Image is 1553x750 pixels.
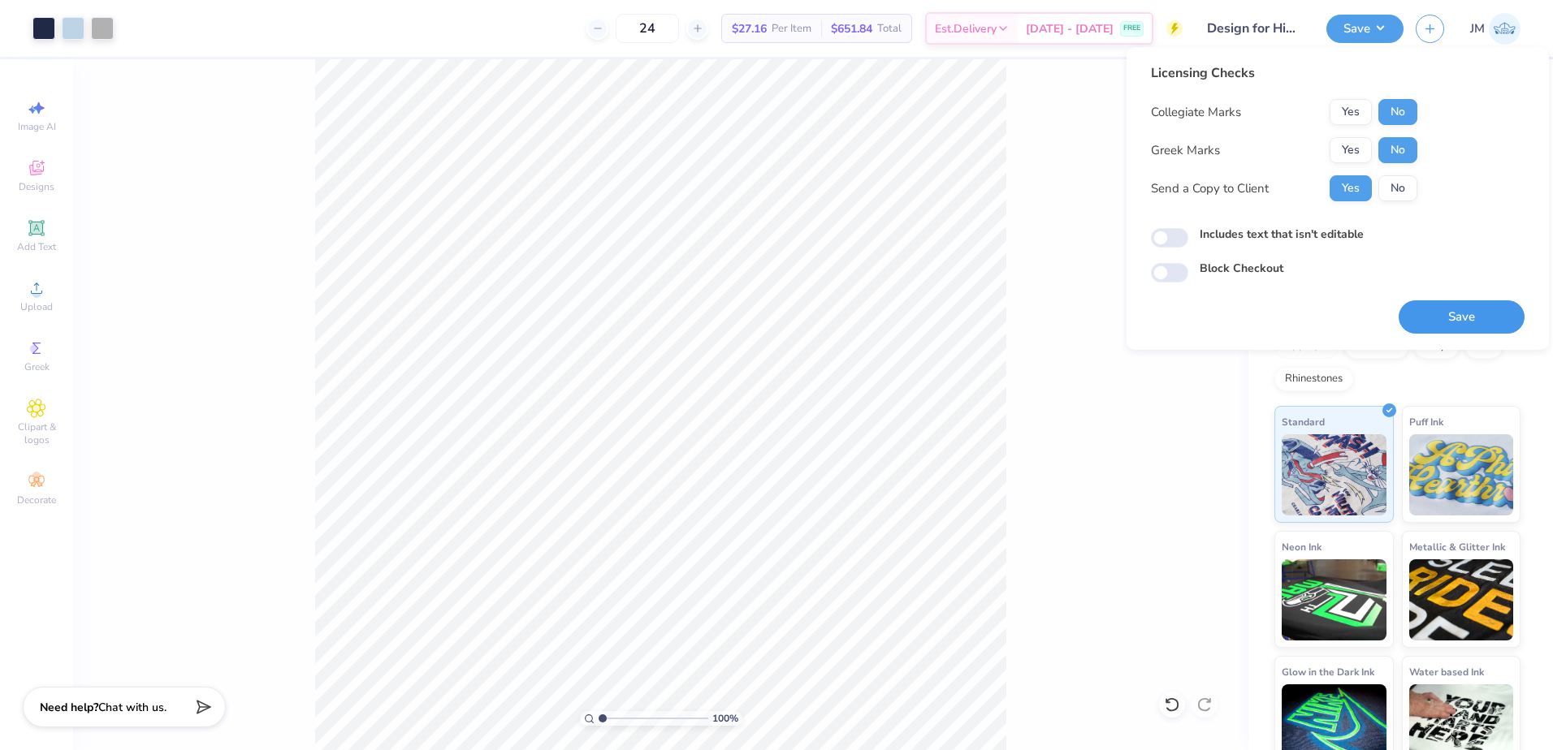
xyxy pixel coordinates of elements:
span: Neon Ink [1282,538,1322,555]
span: Clipart & logos [8,420,65,446]
img: Standard [1282,434,1386,515]
span: Water based Ink [1409,663,1484,680]
button: No [1378,99,1417,125]
label: Includes text that isn't editable [1200,226,1364,243]
button: No [1378,175,1417,201]
div: Greek Marks [1151,141,1220,160]
span: Image AI [18,120,56,133]
button: Yes [1330,137,1372,163]
button: Yes [1330,99,1372,125]
a: JM [1470,13,1521,45]
span: Upload [20,300,53,313]
button: No [1378,137,1417,163]
strong: Need help? [40,700,98,715]
span: Standard [1282,413,1325,430]
div: Rhinestones [1274,367,1353,391]
span: Total [877,20,902,37]
span: $651.84 [831,20,872,37]
input: – – [616,14,679,43]
span: Per Item [772,20,811,37]
span: FREE [1123,23,1140,34]
span: $27.16 [732,20,767,37]
span: Decorate [17,494,56,506]
div: Send a Copy to Client [1151,179,1269,198]
div: Licensing Checks [1151,63,1417,83]
label: Block Checkout [1200,260,1283,277]
button: Save [1326,15,1404,43]
span: Glow in the Dark Ink [1282,663,1374,680]
img: Neon Ink [1282,559,1386,640]
img: Metallic & Glitter Ink [1409,559,1514,640]
input: Untitled Design [1195,12,1314,45]
img: Puff Ink [1409,434,1514,515]
span: Est. Delivery [935,20,997,37]
img: Joshua Malaki [1489,13,1521,45]
span: Metallic & Glitter Ink [1409,538,1505,555]
div: Collegiate Marks [1151,103,1241,122]
span: 100 % [712,711,738,726]
span: Chat with us. [98,700,167,715]
span: Greek [24,360,50,373]
span: Add Text [17,240,56,253]
button: Yes [1330,175,1372,201]
span: Designs [19,180,54,193]
span: JM [1470,19,1485,38]
button: Save [1399,300,1525,334]
span: Puff Ink [1409,413,1443,430]
span: [DATE] - [DATE] [1026,20,1114,37]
